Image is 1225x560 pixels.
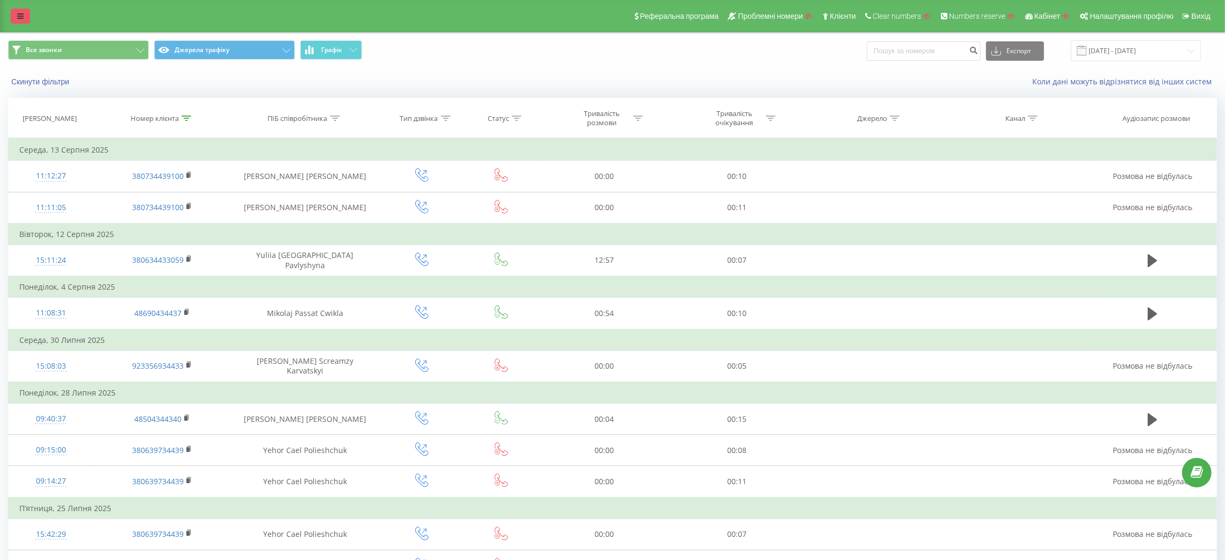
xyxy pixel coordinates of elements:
td: 00:00 [538,350,671,382]
div: Статус [488,114,509,123]
div: 09:15:00 [19,440,82,461]
td: П’ятниця, 25 Липня 2025 [9,498,1217,519]
span: Кабінет [1034,12,1061,20]
td: 00:10 [671,161,803,192]
div: Джерело [857,114,887,123]
button: Скинути фільтри [8,77,75,87]
span: Clear numbers [873,12,921,20]
a: 380639734439 [132,445,184,455]
td: [PERSON_NAME] [PERSON_NAME] [231,161,379,192]
td: [PERSON_NAME] Screamzy Karvatskyi [231,350,379,382]
td: [PERSON_NAME] [PERSON_NAME] [231,404,379,435]
span: Проблемні номери [738,12,803,20]
div: 11:12:27 [19,166,82,186]
div: Номер клієнта [131,114,179,123]
td: Yuliia [GEOGRAPHIC_DATA] Pavlyshyna [231,245,379,276]
div: 15:11:24 [19,250,82,271]
span: Реферальна програма [640,12,719,20]
td: 00:00 [538,192,671,224]
div: Канал [1005,114,1025,123]
div: Тип дзвінка [400,114,438,123]
button: Графік [300,40,362,60]
td: Середа, 30 Липня 2025 [9,329,1217,351]
td: 00:54 [538,298,671,329]
td: Yehor Cael Polieshchuk [231,466,379,498]
span: Клієнти [830,12,856,20]
div: Тривалість розмови [573,109,630,127]
td: 00:07 [671,519,803,550]
div: 09:40:37 [19,408,82,429]
td: Середа, 13 Серпня 2025 [9,139,1217,161]
span: Налаштування профілю [1090,12,1173,20]
div: Тривалість очікування [706,109,763,127]
div: 11:11:05 [19,197,82,218]
td: 00:08 [671,435,803,466]
td: 12:57 [538,245,671,276]
td: Понеділок, 4 Серпня 2025 [9,276,1217,298]
a: Коли дані можуть відрізнятися вiд інших систем [1032,76,1217,87]
td: 00:11 [671,192,803,224]
a: 380734439100 [132,171,184,181]
input: Пошук за номером [867,41,981,61]
span: Все звонки [26,46,62,54]
span: Розмова не відбулась [1113,476,1192,486]
span: Графік [321,46,342,54]
div: 15:42:29 [19,524,82,545]
td: 00:00 [538,466,671,498]
div: ПІБ співробітника [268,114,328,123]
td: 00:15 [671,404,803,435]
td: Понеділок, 28 Липня 2025 [9,382,1217,404]
td: 00:07 [671,245,803,276]
div: 15:08:03 [19,356,82,377]
span: Numbers reserve [949,12,1005,20]
a: 923356934433 [132,361,184,371]
button: Експорт [986,41,1044,61]
td: 00:10 [671,298,803,329]
td: Yehor Cael Polieshchuk [231,435,379,466]
span: Розмова не відбулась [1113,529,1192,539]
td: Mikolaj Passat Cwikla [231,298,379,329]
button: Все звонки [8,40,149,60]
a: 380639734439 [132,476,184,486]
td: 00:11 [671,466,803,498]
td: 00:00 [538,519,671,550]
span: Вихід [1192,12,1210,20]
a: 380639734439 [132,529,184,539]
td: 00:04 [538,404,671,435]
div: 09:14:27 [19,471,82,492]
span: Розмова не відбулась [1113,171,1192,181]
td: 00:00 [538,161,671,192]
td: 00:00 [538,435,671,466]
a: 48504344340 [134,414,182,424]
span: Розмова не відбулась [1113,202,1192,212]
div: [PERSON_NAME] [23,114,77,123]
div: 11:08:31 [19,303,82,324]
a: 380734439100 [132,202,184,212]
td: Вівторок, 12 Серпня 2025 [9,224,1217,245]
a: 48690434437 [134,308,182,318]
button: Джерела трафіку [154,40,295,60]
div: Аудіозапис розмови [1122,114,1190,123]
span: Розмова не відбулась [1113,361,1192,371]
span: Розмова не відбулась [1113,445,1192,455]
td: [PERSON_NAME] [PERSON_NAME] [231,192,379,224]
td: Yehor Cael Polieshchuk [231,519,379,550]
td: 00:05 [671,350,803,382]
a: 380634433059 [132,255,184,265]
